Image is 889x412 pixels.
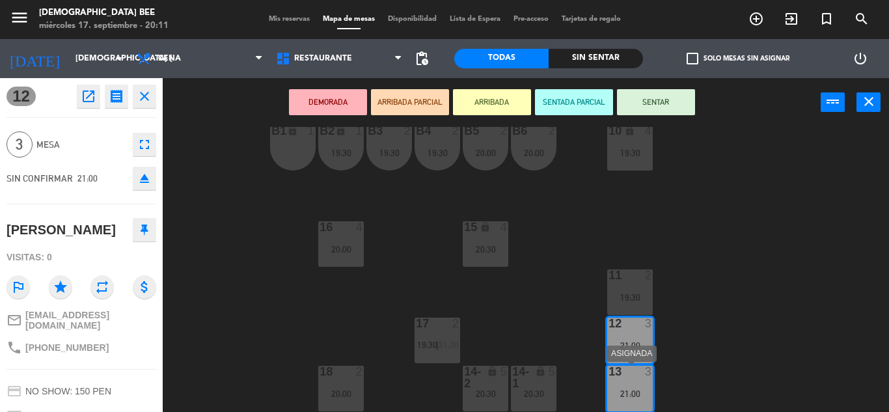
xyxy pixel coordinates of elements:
[645,318,653,329] div: 3
[77,85,100,108] button: open_in_new
[452,125,460,137] div: 2
[133,275,156,299] i: attach_money
[645,125,653,137] div: 4
[549,366,556,378] div: 5
[10,8,29,27] i: menu
[748,11,764,27] i: add_circle_outline
[549,125,556,137] div: 2
[821,92,845,112] button: power_input
[535,366,546,377] i: lock
[464,221,465,233] div: 15
[7,275,30,299] i: outlined_flag
[318,389,364,398] div: 20:00
[7,246,156,269] div: Visitas: 0
[111,51,127,66] i: arrow_drop_down
[454,49,549,68] div: Todas
[414,51,430,66] span: pending_actions
[443,16,507,23] span: Lista de Espera
[371,89,449,115] button: ARRIBADA PARCIAL
[549,49,643,68] div: Sin sentar
[25,386,111,396] span: NO SHOW: 150 PEN
[356,125,364,137] div: 1
[7,131,33,158] span: 3
[453,89,531,115] button: ARRIBADA
[500,125,508,137] div: 2
[819,11,834,27] i: turned_in_not
[436,340,439,350] span: |
[853,51,868,66] i: power_settings_new
[607,148,653,158] div: 19:30
[308,125,316,137] div: 1
[81,89,96,104] i: open_in_new
[137,89,152,104] i: close
[77,173,98,184] span: 21:00
[158,54,181,63] span: Cena
[417,340,437,350] span: 19:30
[36,137,126,152] span: Mesa
[464,125,465,137] div: B5
[555,16,627,23] span: Tarjetas de regalo
[316,16,381,23] span: Mapa de mesas
[511,148,556,158] div: 20:00
[90,275,114,299] i: repeat
[7,310,156,331] a: mail_outline[EMAIL_ADDRESS][DOMAIN_NAME]
[39,7,169,20] div: [DEMOGRAPHIC_DATA] Bee
[7,383,22,399] i: credit_card
[645,269,653,281] div: 2
[7,173,73,184] span: SIN CONFIRMAR
[487,366,498,377] i: lock
[381,16,443,23] span: Disponibilidad
[109,89,124,104] i: receipt
[507,16,555,23] span: Pre-acceso
[318,245,364,254] div: 20:00
[463,245,508,254] div: 20:30
[7,340,22,355] i: phone
[511,389,556,398] div: 20:30
[133,167,156,190] button: eject
[687,53,698,64] span: check_box_outline_blank
[137,171,152,186] i: eject
[607,389,653,398] div: 21:00
[133,133,156,156] button: fullscreen
[645,366,653,378] div: 3
[463,148,508,158] div: 20:00
[607,346,657,362] div: ASIGNADA
[335,125,346,136] i: lock
[452,318,460,329] div: 2
[512,125,513,137] div: B6
[480,221,491,232] i: lock
[617,89,695,115] button: SENTAR
[356,366,364,378] div: 2
[861,94,877,109] i: close
[416,318,417,329] div: 17
[262,16,316,23] span: Mis reservas
[271,125,272,137] div: B1
[137,137,152,152] i: fullscreen
[7,312,22,328] i: mail_outline
[289,89,367,115] button: DEMORADA
[105,85,128,108] button: receipt
[500,366,508,378] div: 5
[49,275,72,299] i: star
[356,221,364,233] div: 4
[7,87,36,106] span: 12
[607,341,653,350] div: 21:00
[535,89,613,115] button: SENTADA PARCIAL
[624,125,635,136] i: lock
[607,293,653,302] div: 19:30
[500,221,508,233] div: 4
[25,310,156,331] span: [EMAIL_ADDRESS][DOMAIN_NAME]
[39,20,169,33] div: miércoles 17. septiembre - 20:11
[856,92,881,112] button: close
[25,342,109,353] span: [PHONE_NUMBER]
[439,340,459,350] span: 21:30
[10,8,29,32] button: menu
